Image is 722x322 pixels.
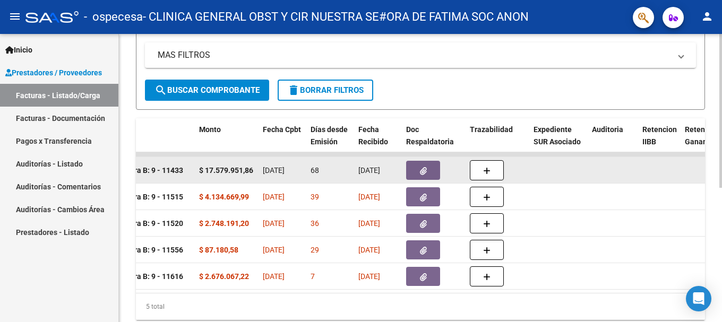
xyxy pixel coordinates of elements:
span: [DATE] [358,193,380,201]
datatable-header-cell: Días desde Emisión [306,118,354,165]
strong: $ 4.134.669,99 [199,193,249,201]
span: 39 [311,193,319,201]
datatable-header-cell: CPBT [83,118,195,165]
span: Días desde Emisión [311,125,348,146]
span: 7 [311,272,315,281]
strong: Factura B: 9 - 11556 [115,246,183,254]
div: 5 total [136,293,705,320]
span: Retención Ganancias [685,125,721,146]
span: Borrar Filtros [287,85,364,95]
strong: $ 17.579.951,86 [199,166,253,175]
div: Open Intercom Messenger [686,286,711,311]
datatable-header-cell: Doc Respaldatoria [402,118,466,165]
span: - ospecesa [84,5,143,29]
datatable-header-cell: Trazabilidad [466,118,529,165]
span: Doc Respaldatoria [406,125,454,146]
datatable-header-cell: Expediente SUR Asociado [529,118,588,165]
span: 29 [311,246,319,254]
span: - CLINICA GENERAL OBST Y CIR NUESTRA SE#ORA DE FATIMA SOC ANON [143,5,529,29]
datatable-header-cell: Fecha Recibido [354,118,402,165]
span: Trazabilidad [470,125,513,134]
span: [DATE] [263,166,285,175]
strong: $ 87.180,58 [199,246,238,254]
mat-expansion-panel-header: MAS FILTROS [145,42,696,68]
strong: Factura B: 9 - 11515 [115,193,183,201]
datatable-header-cell: Auditoria [588,118,638,165]
strong: Factura B: 9 - 11520 [115,219,183,228]
span: Prestadores / Proveedores [5,67,102,79]
button: Buscar Comprobante [145,80,269,101]
span: Monto [199,125,221,134]
span: Expediente SUR Asociado [534,125,581,146]
datatable-header-cell: Monto [195,118,259,165]
span: [DATE] [358,219,380,228]
span: [DATE] [263,272,285,281]
span: [DATE] [263,219,285,228]
span: [DATE] [358,272,380,281]
span: [DATE] [263,193,285,201]
mat-icon: search [154,84,167,97]
span: Retencion IIBB [642,125,677,146]
datatable-header-cell: Fecha Cpbt [259,118,306,165]
mat-icon: person [701,10,714,23]
datatable-header-cell: Retencion IIBB [638,118,681,165]
span: 68 [311,166,319,175]
span: Fecha Cpbt [263,125,301,134]
span: [DATE] [358,166,380,175]
span: 36 [311,219,319,228]
strong: Factura B: 9 - 11433 [115,166,183,175]
strong: Factura B: 9 - 11616 [115,272,183,281]
span: Fecha Recibido [358,125,388,146]
mat-panel-title: MAS FILTROS [158,49,671,61]
strong: $ 2.748.191,20 [199,219,249,228]
span: [DATE] [358,246,380,254]
span: Auditoria [592,125,623,134]
mat-icon: delete [287,84,300,97]
span: Buscar Comprobante [154,85,260,95]
button: Borrar Filtros [278,80,373,101]
span: [DATE] [263,246,285,254]
mat-icon: menu [8,10,21,23]
span: Inicio [5,44,32,56]
strong: $ 2.676.067,22 [199,272,249,281]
